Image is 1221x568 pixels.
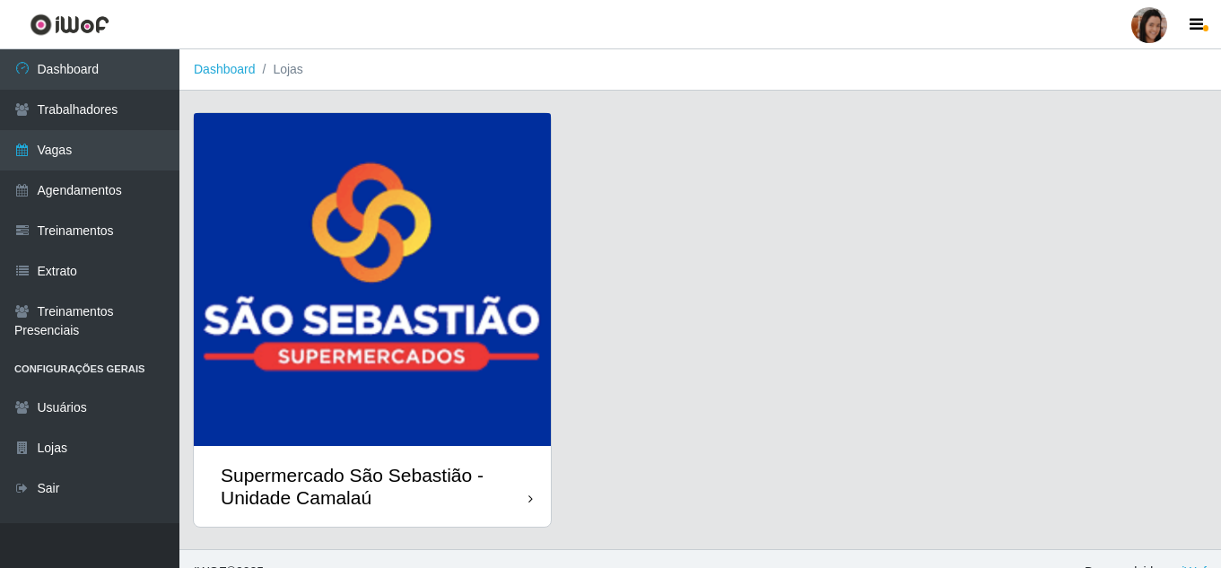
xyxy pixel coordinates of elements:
[221,464,528,509] div: Supermercado São Sebastião - Unidade Camalaú
[179,49,1221,91] nav: breadcrumb
[194,62,256,76] a: Dashboard
[194,113,551,446] img: cardImg
[30,13,109,36] img: CoreUI Logo
[194,113,551,527] a: Supermercado São Sebastião - Unidade Camalaú
[256,60,303,79] li: Lojas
